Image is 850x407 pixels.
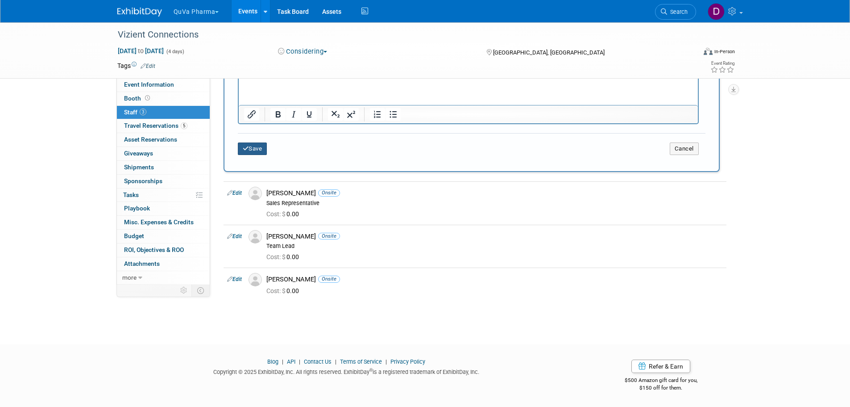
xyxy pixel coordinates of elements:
a: API [287,358,295,365]
span: Sponsorships [124,177,162,185]
a: Edit [227,276,242,282]
button: Superscript [344,108,359,121]
span: | [297,358,303,365]
div: Event Format [643,46,735,60]
div: $500 Amazon gift card for you, [589,371,733,391]
a: Budget [117,230,210,243]
img: Danielle Mitchell [708,3,725,20]
button: Save [238,143,267,155]
span: Asset Reservations [124,136,177,143]
a: Blog [267,358,278,365]
span: Attachments [124,260,160,267]
img: Associate-Profile-5.png [249,230,262,243]
span: | [280,358,286,365]
div: $150 off for them. [589,384,733,392]
a: Search [655,4,696,20]
span: Event Information [124,81,174,88]
span: | [333,358,339,365]
a: Shipments [117,161,210,174]
a: Misc. Expenses & Credits [117,216,210,229]
img: Associate-Profile-5.png [249,187,262,200]
a: Edit [227,233,242,239]
a: ROI, Objectives & ROO [117,243,210,257]
button: Numbered list [370,108,385,121]
button: Insert/edit link [244,108,259,121]
div: [PERSON_NAME] [266,275,723,284]
button: Subscript [328,108,343,121]
img: ExhibitDay [117,8,162,17]
a: Tasks [117,189,210,202]
span: Shipments [124,164,154,171]
span: to [137,47,145,55]
span: Booth not reserved yet [143,95,152,101]
button: Bold [270,108,286,121]
span: [DATE] [DATE] [117,47,164,55]
button: Underline [302,108,317,121]
a: Contact Us [304,358,332,365]
div: [PERSON_NAME] [266,189,723,197]
span: Playbook [124,205,150,212]
span: 3 [140,109,146,115]
button: Considering [275,47,331,56]
a: Playbook [117,202,210,215]
div: Sales Representative [266,200,723,207]
span: Booth [124,95,152,102]
span: Staff [124,109,146,116]
span: [GEOGRAPHIC_DATA], [GEOGRAPHIC_DATA] [493,49,605,56]
span: 0.00 [266,253,303,260]
span: 0.00 [266,210,303,218]
a: Refer & Earn [631,360,690,373]
a: Giveaways [117,147,210,160]
span: (4 days) [166,49,184,55]
span: Travel Reservations [124,122,187,129]
span: Budget [124,232,144,239]
a: Staff3 [117,106,210,119]
span: Onsite [318,276,340,282]
button: Cancel [670,143,699,155]
span: Tasks [123,191,139,198]
div: [PERSON_NAME] [266,232,723,241]
sup: ® [369,368,373,373]
a: Edit [227,190,242,196]
span: Search [667,8,688,15]
button: Italic [286,108,301,121]
a: Sponsorships [117,175,210,188]
span: Misc. Expenses & Credits [124,218,194,226]
a: Booth [117,92,210,105]
div: Vizient Connections [115,27,683,43]
td: Tags [117,61,155,70]
a: Travel Reservations5 [117,119,210,133]
a: Terms of Service [340,358,382,365]
span: Cost: $ [266,253,286,260]
a: Event Information [117,78,210,92]
td: Personalize Event Tab Strip [176,285,192,296]
span: Onsite [318,233,340,239]
div: Event Rating [710,61,734,66]
img: Associate-Profile-5.png [249,273,262,286]
a: Asset Reservations [117,133,210,147]
a: Privacy Policy [390,358,425,365]
span: | [383,358,389,365]
span: Cost: $ [266,210,286,218]
span: more [122,274,137,281]
a: Attachments [117,257,210,271]
div: In-Person [714,48,735,55]
div: Copyright © 2025 ExhibitDay, Inc. All rights reserved. ExhibitDay is a registered trademark of Ex... [117,366,576,376]
div: Team Lead [266,243,723,250]
span: Cost: $ [266,287,286,294]
img: Format-Inperson.png [704,48,713,55]
td: Toggle Event Tabs [191,285,210,296]
button: Bullet list [386,108,401,121]
span: ROI, Objectives & ROO [124,246,184,253]
a: Edit [141,63,155,69]
iframe: Rich Text Area [239,70,698,105]
span: Giveaways [124,150,153,157]
span: 0.00 [266,287,303,294]
span: 5 [181,122,187,129]
span: Onsite [318,189,340,196]
a: more [117,271,210,285]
